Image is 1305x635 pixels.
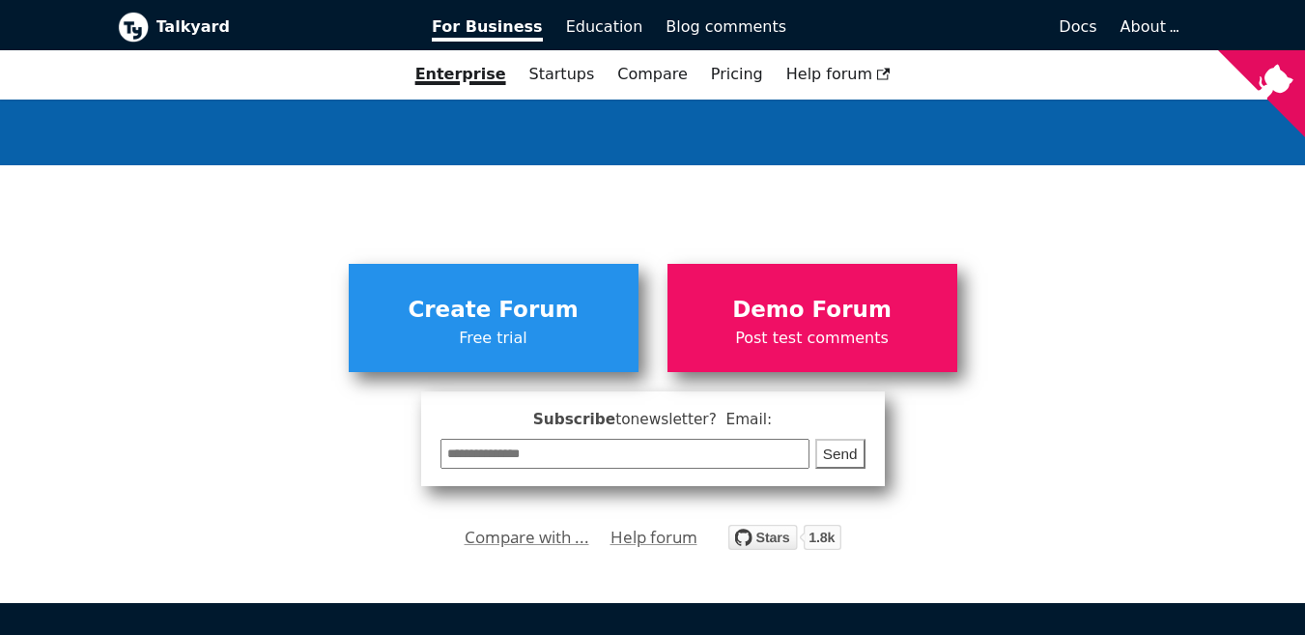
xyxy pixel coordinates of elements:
a: Compare [617,65,688,83]
a: Pricing [699,58,775,91]
a: Star debiki/talkyard on GitHub [728,528,841,556]
img: talkyard.svg [728,525,841,550]
a: About [1121,17,1177,36]
span: For Business [432,17,543,42]
span: Create Forum [358,292,629,329]
a: Startups [518,58,607,91]
a: Enterprise [404,58,518,91]
span: Demo Forum [677,292,948,329]
a: Compare with ... [465,523,589,552]
button: Send [815,439,865,469]
img: Talkyard logo [118,12,149,43]
span: Post test comments [677,326,948,351]
a: Blog comments [654,11,798,43]
a: Demo ForumPost test comments [667,264,957,372]
a: For Business [420,11,554,43]
a: Docs [798,11,1109,43]
b: Talkyard [156,14,406,40]
span: Help forum [786,65,891,83]
a: Create ForumFree trial [349,264,638,372]
span: Docs [1059,17,1096,36]
span: to newsletter ? Email: [615,411,772,428]
span: Subscribe [440,408,865,432]
a: Help forum [610,523,697,552]
span: Education [566,17,643,36]
a: Education [554,11,655,43]
span: Free trial [358,326,629,351]
span: Blog comments [666,17,786,36]
a: Help forum [775,58,902,91]
a: Talkyard logoTalkyard [118,12,406,43]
